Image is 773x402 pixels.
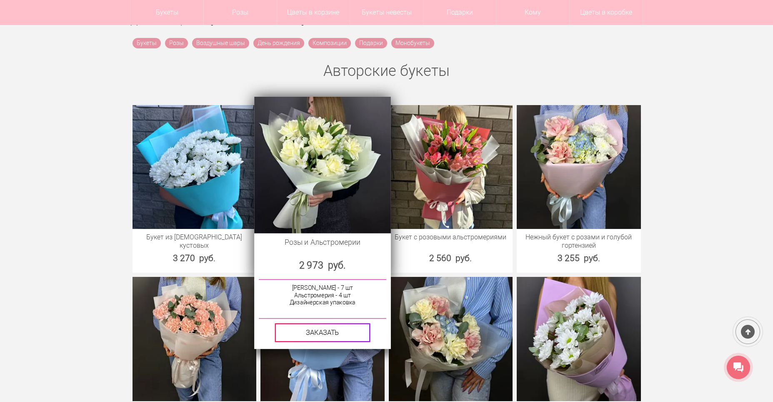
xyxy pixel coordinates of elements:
div: 2 973 руб. [254,258,390,272]
div: 3 270 руб. [133,252,257,264]
a: Букеты [133,38,161,48]
a: Подарки [355,38,387,48]
a: Воздушные шары [192,38,249,48]
a: Авторские букеты [323,62,450,80]
img: Нежный букет с розами и гортензией [389,277,513,401]
img: Розы и Альстромерии [254,96,390,233]
div: 2 560 руб. [389,252,513,264]
a: Букет с розовыми альстромериями [393,233,509,241]
div: [PERSON_NAME] - 7 шт Альстромерия - 4 шт Дизайнерская упаковка [259,279,386,319]
a: Монобукеты [391,38,434,48]
img: 11 Розовых диантусов с эвкалиптом [133,277,257,401]
a: Нежный букет с розами и голубой гортензией [521,233,637,250]
a: Композиции [308,38,351,48]
img: Нежный букет с розами и голубой гортензией [517,105,641,229]
a: Розы [165,38,188,48]
a: Розы и Альстромерии [259,238,386,247]
img: Букет с розовыми альстромериями [389,105,513,229]
a: День рождения [253,38,304,48]
a: Букет из [DEMOGRAPHIC_DATA] кустовых [137,233,253,250]
div: 3 255 руб. [517,252,641,264]
img: Букет из Кустовой хризантемы с Зеленью [517,277,641,401]
img: Букет из хризантем кустовых [133,105,257,229]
